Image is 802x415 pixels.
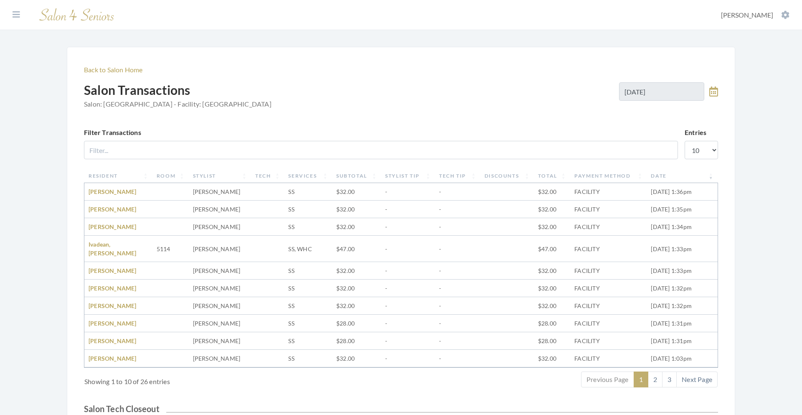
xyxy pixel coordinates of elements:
[84,82,272,114] h2: Salon Transactions
[189,262,251,280] td: [PERSON_NAME]
[570,218,647,236] td: FACILITY
[534,169,570,183] th: Total: activate to sort column ascending
[332,183,381,201] td: $32.00
[534,315,570,332] td: $28.00
[435,218,480,236] td: -
[332,201,381,218] td: $32.00
[284,183,332,201] td: SS
[381,315,435,332] td: -
[189,280,251,297] td: [PERSON_NAME]
[647,280,718,297] td: [DATE] 1:32pm
[435,262,480,280] td: -
[332,236,381,262] td: $47.00
[332,169,381,183] th: Subtotal: activate to sort column ascending
[647,350,718,367] td: [DATE] 1:03pm
[381,350,435,367] td: -
[284,262,332,280] td: SS
[435,332,480,350] td: -
[332,280,381,297] td: $32.00
[435,350,480,367] td: -
[84,66,143,74] a: Back to Salon Home
[89,206,137,213] a: [PERSON_NAME]
[647,201,718,218] td: [DATE] 1:35pm
[284,280,332,297] td: SS
[662,372,677,387] a: 3
[435,315,480,332] td: -
[647,218,718,236] td: [DATE] 1:34pm
[381,169,435,183] th: Stylist Tip: activate to sort column ascending
[189,183,251,201] td: [PERSON_NAME]
[435,183,480,201] td: -
[284,297,332,315] td: SS
[332,315,381,332] td: $28.00
[534,236,570,262] td: $47.00
[647,315,718,332] td: [DATE] 1:31pm
[89,267,137,274] a: [PERSON_NAME]
[676,372,718,387] a: Next Page
[534,201,570,218] td: $32.00
[189,297,251,315] td: [PERSON_NAME]
[251,169,284,183] th: Tech: activate to sort column ascending
[648,372,662,387] a: 2
[89,188,137,195] a: [PERSON_NAME]
[709,82,718,101] a: toggle
[89,302,137,309] a: [PERSON_NAME]
[189,332,251,350] td: [PERSON_NAME]
[570,350,647,367] td: FACILITY
[89,320,137,327] a: [PERSON_NAME]
[718,10,792,20] button: [PERSON_NAME]
[480,169,534,183] th: Discounts: activate to sort column ascending
[534,280,570,297] td: $32.00
[84,371,348,387] div: Showing 1 to 10 of 26 entries
[435,201,480,218] td: -
[284,169,332,183] th: Services: activate to sort column ascending
[284,332,332,350] td: SS
[381,201,435,218] td: -
[189,218,251,236] td: [PERSON_NAME]
[381,218,435,236] td: -
[152,169,189,183] th: Room: activate to sort column ascending
[570,297,647,315] td: FACILITY
[84,169,152,183] th: Resident: activate to sort column ascending
[381,262,435,280] td: -
[435,280,480,297] td: -
[332,218,381,236] td: $32.00
[534,262,570,280] td: $32.00
[534,297,570,315] td: $32.00
[84,127,141,137] label: Filter Transactions
[435,169,480,183] th: Tech Tip: activate to sort column ascending
[570,262,647,280] td: FACILITY
[647,332,718,350] td: [DATE] 1:31pm
[647,183,718,201] td: [DATE] 1:36pm
[619,82,704,101] input: Select Date
[435,236,480,262] td: -
[634,372,648,387] a: 1
[284,236,332,262] td: SS, WHC
[89,337,137,344] a: [PERSON_NAME]
[721,11,773,19] span: [PERSON_NAME]
[89,223,137,230] a: [PERSON_NAME]
[570,315,647,332] td: FACILITY
[570,201,647,218] td: FACILITY
[284,201,332,218] td: SS
[189,236,251,262] td: [PERSON_NAME]
[332,297,381,315] td: $32.00
[332,332,381,350] td: $28.00
[570,332,647,350] td: FACILITY
[284,315,332,332] td: SS
[570,169,647,183] th: Payment Method: activate to sort column ascending
[534,332,570,350] td: $28.00
[332,350,381,367] td: $32.00
[381,236,435,262] td: -
[570,280,647,297] td: FACILITY
[284,350,332,367] td: SS
[89,285,137,292] a: [PERSON_NAME]
[534,183,570,201] td: $32.00
[647,236,718,262] td: [DATE] 1:33pm
[381,183,435,201] td: -
[84,99,272,109] span: Salon: [GEOGRAPHIC_DATA] - Facility: [GEOGRAPHIC_DATA]
[381,332,435,350] td: -
[189,169,251,183] th: Stylist: activate to sort column ascending
[381,297,435,315] td: -
[89,355,137,362] a: [PERSON_NAME]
